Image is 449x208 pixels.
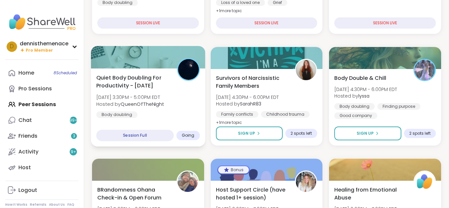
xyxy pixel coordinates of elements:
[5,128,79,144] a: Friends3
[261,111,310,118] div: Childhood trauma
[240,101,261,107] b: SarahR83
[178,59,199,80] img: QueenOfTheNight
[334,112,377,119] div: Good company
[216,186,288,202] span: Host Support Circle (have hosted 1+ session)
[357,130,374,136] span: Sign Up
[20,40,68,47] div: dennisthemenace
[334,103,375,110] div: Body doubling
[30,202,46,207] a: Referrals
[5,81,79,97] a: Pro Sessions
[96,94,164,101] span: [DATE] 3:30PM - 5:00PM EDT
[67,202,74,207] a: FAQ
[218,166,249,173] div: Bonus
[334,74,386,82] span: Body Double & Chill
[97,186,169,202] span: BRandomness Ohana Check-in & Open Forum
[358,93,369,99] b: lyssa
[334,86,397,93] span: [DATE] 4:30PM - 6:00PM EDT
[49,202,65,207] a: About Us
[97,17,199,29] div: SESSION LIVE
[414,60,435,80] img: lyssa
[5,144,79,160] a: Activity9+
[18,164,31,171] div: Host
[71,149,76,155] span: 9 +
[291,131,312,136] span: 2 spots left
[18,148,38,155] div: Activity
[216,101,279,107] span: Hosted by
[5,182,79,198] a: Logout
[18,187,37,194] div: Logout
[182,133,195,138] span: Going
[73,133,75,139] span: 3
[216,74,288,90] span: Survivors of Narcissistic Family Members
[216,111,258,118] div: Family conflicts
[334,186,406,202] span: Healing from Emotional Abuse
[5,11,79,34] img: ShareWell Nav Logo
[296,172,316,192] img: amyvaninetti
[238,130,255,136] span: Sign Up
[18,132,37,140] div: Friends
[18,117,32,124] div: Chat
[414,172,435,192] img: ShareWell
[5,65,79,81] a: Home8Scheduled
[177,172,198,192] img: BRandom502
[18,85,52,92] div: Pro Sessions
[296,60,316,80] img: SarahR83
[5,202,27,207] a: How It Works
[377,103,420,110] div: Finding purpose
[334,127,401,140] button: Sign Up
[10,42,14,51] span: d
[409,131,431,136] span: 2 spots left
[69,118,78,123] span: 99 +
[96,101,164,107] span: Hosted by
[96,130,174,141] div: Session Full
[5,112,79,128] a: Chat99+
[26,48,53,53] span: Pro Member
[5,160,79,175] a: Host
[96,111,137,118] div: Body doubling
[96,74,170,90] span: Quiet Body Doubling For Productivity - [DATE]
[18,69,34,77] div: Home
[334,17,436,29] div: SESSION LIVE
[54,70,77,76] span: 8 Scheduled
[216,94,279,101] span: [DATE] 4:30PM - 6:00PM EDT
[121,101,164,107] b: QueenOfTheNight
[216,17,318,29] div: SESSION LIVE
[216,127,283,140] button: Sign Up
[334,93,397,99] span: Hosted by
